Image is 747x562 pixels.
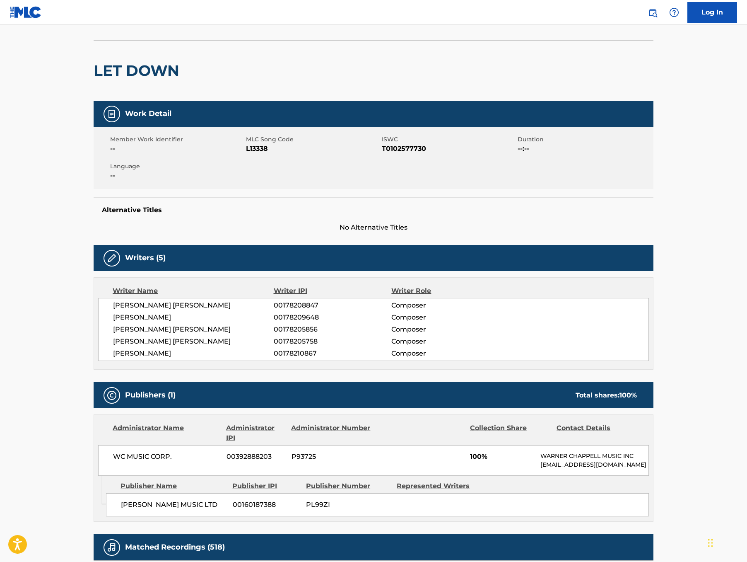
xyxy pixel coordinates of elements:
span: [PERSON_NAME] [PERSON_NAME] [113,300,274,310]
span: 00392888203 [227,452,285,462]
a: Public Search [644,4,661,21]
span: [PERSON_NAME] [113,312,274,322]
div: Writer Name [113,286,274,296]
span: [PERSON_NAME] MUSIC LTD [121,500,227,510]
span: Language [110,162,244,171]
span: ISWC [382,135,516,144]
span: L13338 [246,144,380,154]
p: [EMAIL_ADDRESS][DOMAIN_NAME] [540,460,648,469]
img: search [648,7,658,17]
span: Composer [391,325,499,334]
span: WC MUSIC CORP. [113,452,220,462]
img: help [669,7,679,17]
h2: LET DOWN [94,61,183,80]
span: 00160187388 [233,500,300,510]
div: Represented Writers [397,481,481,491]
span: Member Work Identifier [110,135,244,144]
img: MLC Logo [10,6,42,18]
img: Matched Recordings [107,543,117,552]
h5: Work Detail [125,109,171,119]
div: Publisher IPI [232,481,300,491]
span: 00178209648 [274,312,391,322]
span: 00178205856 [274,325,391,334]
span: Duration [518,135,651,144]
span: P93725 [292,452,372,462]
h5: Publishers (1) [125,390,176,400]
span: 00178205758 [274,337,391,346]
span: 100 % [619,391,637,399]
iframe: Chat Widget [706,522,747,562]
span: [PERSON_NAME] [113,349,274,359]
span: [PERSON_NAME] [PERSON_NAME] [113,337,274,346]
div: Contact Details [557,423,637,443]
img: Publishers [107,390,117,400]
div: Publisher Number [306,481,390,491]
img: Work Detail [107,109,117,119]
span: Composer [391,349,499,359]
span: Composer [391,312,499,322]
div: Writer IPI [274,286,392,296]
div: Publisher Name [120,481,226,491]
span: Composer [391,337,499,346]
span: --:-- [518,144,651,154]
div: Drag [708,531,713,555]
h5: Matched Recordings (518) [125,543,225,552]
div: Help [666,4,682,21]
span: -- [110,171,244,181]
div: Total shares: [576,390,637,400]
div: Collection Share [470,423,550,443]
span: 00178210867 [274,349,391,359]
a: Log In [687,2,737,23]
span: 00178208847 [274,300,391,310]
p: WARNER CHAPPELL MUSIC INC [540,452,648,460]
img: Writers [107,253,117,263]
h5: Alternative Titles [102,206,645,214]
h5: Writers (5) [125,253,166,263]
div: Administrator Number [291,423,371,443]
span: MLC Song Code [246,135,380,144]
span: -- [110,144,244,154]
span: PL99ZI [306,500,390,510]
span: No Alternative Titles [94,223,653,233]
span: 100% [470,452,534,462]
div: Writer Role [391,286,499,296]
span: T0102577730 [382,144,516,154]
span: [PERSON_NAME] [PERSON_NAME] [113,325,274,334]
div: Administrator IPI [226,423,285,443]
span: Composer [391,300,499,310]
div: Administrator Name [113,423,220,443]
